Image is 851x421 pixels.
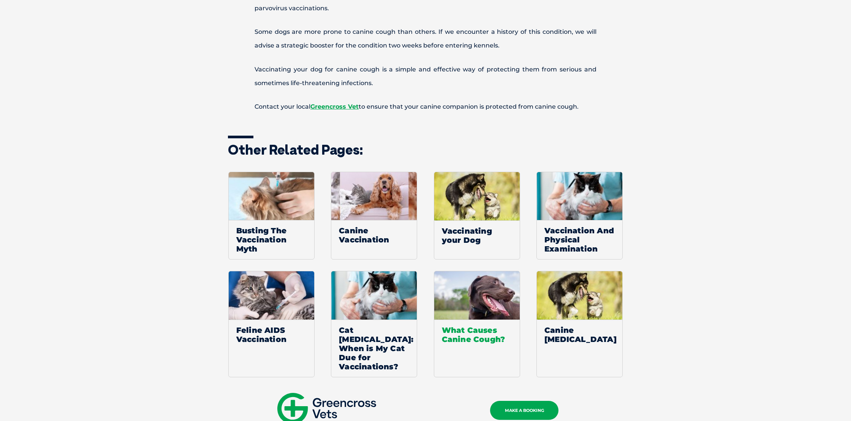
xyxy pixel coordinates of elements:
[228,63,623,90] p: Vaccinating your dog for canine cough is a simple and effective way of protecting them from serio...
[537,320,622,350] span: Canine [MEDICAL_DATA]
[229,220,314,259] span: Busting The Vaccination Myth
[310,103,359,110] a: Greencross Vet
[434,271,520,377] a: What Causes Canine Cough?
[228,100,623,114] p: Contact your local to ensure that your canine companion is protected from canine cough.
[536,172,623,260] a: Vaccination And Physical Examination
[331,271,417,377] a: Cat [MEDICAL_DATA]: When is My Cat Due for Vaccinations?
[331,172,417,260] a: Canine Vaccination
[537,220,622,259] span: Vaccination And Physical Examination
[229,271,314,320] img: Kitten Vaccinations
[434,172,520,220] img: Default Thumbnail
[228,25,623,52] p: Some dogs are more prone to canine cough than others. If we encounter a history of this condition...
[331,320,417,377] span: Cat [MEDICAL_DATA]: When is My Cat Due for Vaccinations?
[434,320,520,350] span: What Causes Canine Cough?
[331,220,417,250] span: Canine Vaccination
[434,172,520,260] a: Default ThumbnailVaccinating your Dog
[490,401,558,420] a: MAKE A BOOKING
[537,271,623,320] img: Default Thumbnail
[536,271,623,377] a: Default ThumbnailCanine [MEDICAL_DATA]
[228,271,315,377] a: Feline AIDS Vaccination
[228,143,623,157] h3: Other related pages:
[229,320,314,350] span: Feline AIDS Vaccination
[434,220,520,250] span: Vaccinating your Dog
[228,172,315,260] a: Busting The Vaccination Myth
